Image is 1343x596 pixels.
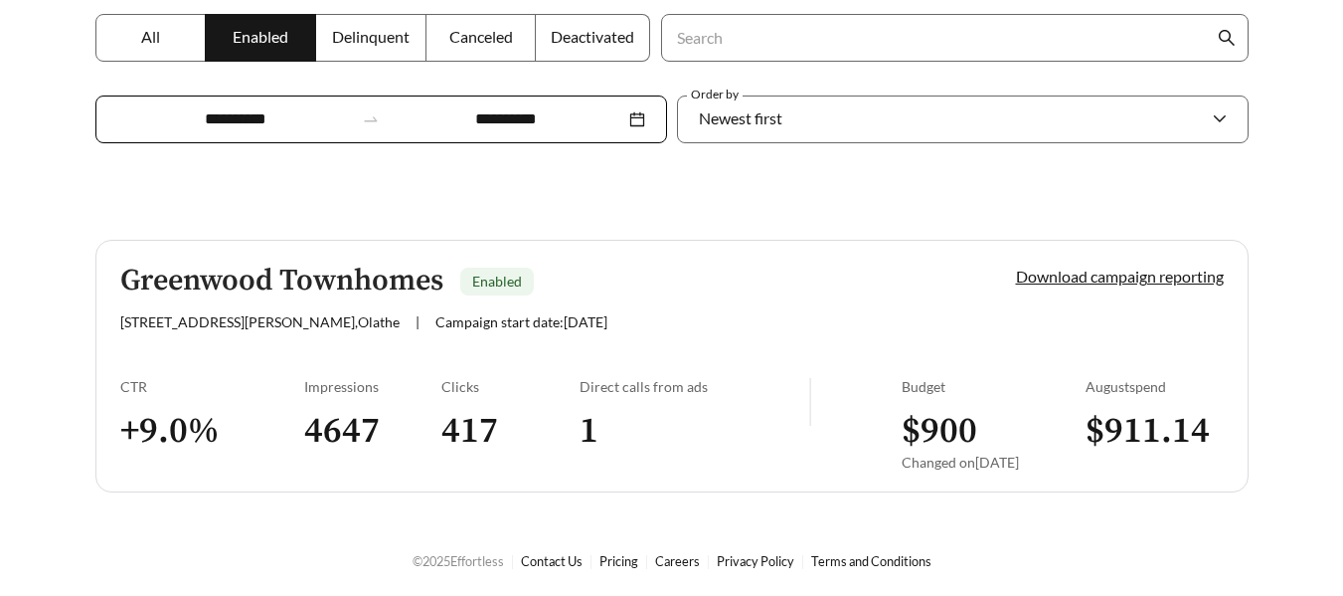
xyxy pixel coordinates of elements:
[599,553,638,569] a: Pricing
[120,378,304,395] div: CTR
[362,110,380,128] span: to
[1016,267,1224,286] a: Download campaign reporting
[1086,378,1224,395] div: August spend
[655,553,700,569] a: Careers
[416,313,420,330] span: |
[902,454,1086,471] div: Changed on [DATE]
[233,27,288,46] span: Enabled
[95,240,1249,493] a: Greenwood TownhomesEnabled[STREET_ADDRESS][PERSON_NAME],Olathe|Campaign start date:[DATE]Download...
[580,409,809,454] h3: 1
[717,553,794,569] a: Privacy Policy
[1086,409,1224,454] h3: $ 911.14
[413,553,504,569] span: © 2025 Effortless
[449,27,513,46] span: Canceled
[435,313,607,330] span: Campaign start date: [DATE]
[304,378,442,395] div: Impressions
[521,553,583,569] a: Contact Us
[441,409,580,454] h3: 417
[902,409,1086,454] h3: $ 900
[551,27,634,46] span: Deactivated
[1218,29,1236,47] span: search
[580,378,809,395] div: Direct calls from ads
[902,378,1086,395] div: Budget
[472,273,522,290] span: Enabled
[120,313,400,330] span: [STREET_ADDRESS][PERSON_NAME] , Olathe
[332,27,410,46] span: Delinquent
[809,378,811,426] img: line
[699,108,782,127] span: Newest first
[141,27,160,46] span: All
[441,378,580,395] div: Clicks
[120,265,443,298] h5: Greenwood Townhomes
[362,110,380,128] span: swap-right
[811,553,931,569] a: Terms and Conditions
[120,409,304,454] h3: + 9.0 %
[304,409,442,454] h3: 4647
